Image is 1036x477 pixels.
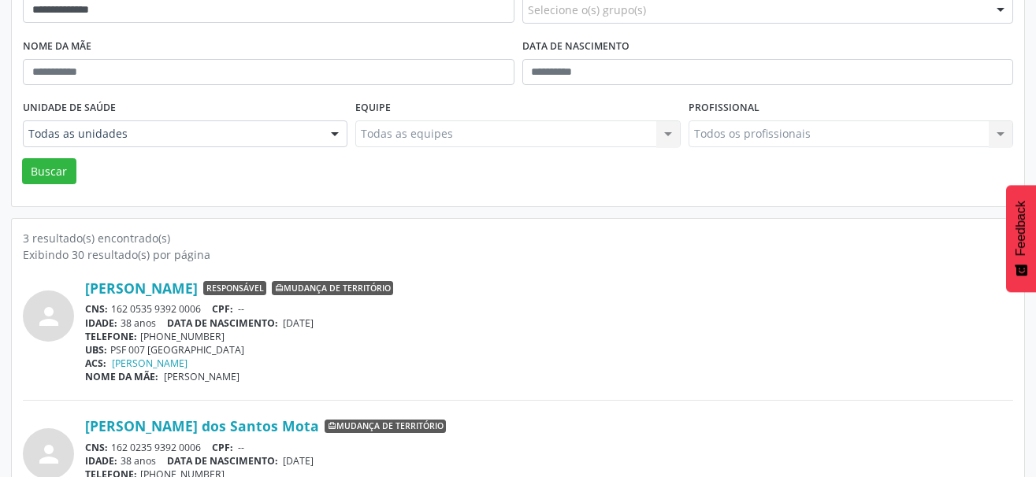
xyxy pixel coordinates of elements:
span: Responsável [203,281,266,295]
span: ACS: [85,357,106,370]
span: Selecione o(s) grupo(s) [528,2,646,18]
label: Equipe [355,96,391,120]
span: Feedback [1014,201,1028,256]
span: -- [238,441,244,454]
div: [PHONE_NUMBER] [85,330,1013,343]
span: -- [238,302,244,316]
a: [PERSON_NAME] dos Santos Mota [85,417,319,434]
span: [PERSON_NAME] [164,370,240,383]
span: DATA DE NASCIMENTO: [167,316,278,330]
a: [PERSON_NAME] [112,357,188,370]
span: CPF: [212,302,233,316]
div: 162 0235 9392 0006 [85,441,1013,454]
span: CPF: [212,441,233,454]
label: Profissional [689,96,759,120]
span: DATA DE NASCIMENTO: [167,454,278,468]
div: Exibindo 30 resultado(s) por página [23,246,1013,263]
i: person [35,302,63,331]
span: IDADE: [85,454,117,468]
div: PSF 007 [GEOGRAPHIC_DATA] [85,343,1013,357]
div: 162 0535 9392 0006 [85,302,1013,316]
label: Unidade de saúde [23,96,116,120]
label: Nome da mãe [23,35,91,59]
span: NOME DA MÃE: [85,370,158,383]
span: UBS: [85,343,107,357]
span: Mudança de território [325,420,446,434]
span: Todas as unidades [28,126,315,142]
span: [DATE] [283,454,314,468]
span: CNS: [85,441,108,454]
span: CNS: [85,302,108,316]
span: [DATE] [283,316,314,330]
button: Buscar [22,158,76,185]
label: Data de nascimento [522,35,629,59]
a: [PERSON_NAME] [85,279,198,297]
span: Mudança de território [272,281,393,295]
div: 38 anos [85,454,1013,468]
span: TELEFONE: [85,330,137,343]
div: 38 anos [85,316,1013,330]
div: 3 resultado(s) encontrado(s) [23,230,1013,246]
span: IDADE: [85,316,117,330]
button: Feedback - Mostrar pesquisa [1006,185,1036,292]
